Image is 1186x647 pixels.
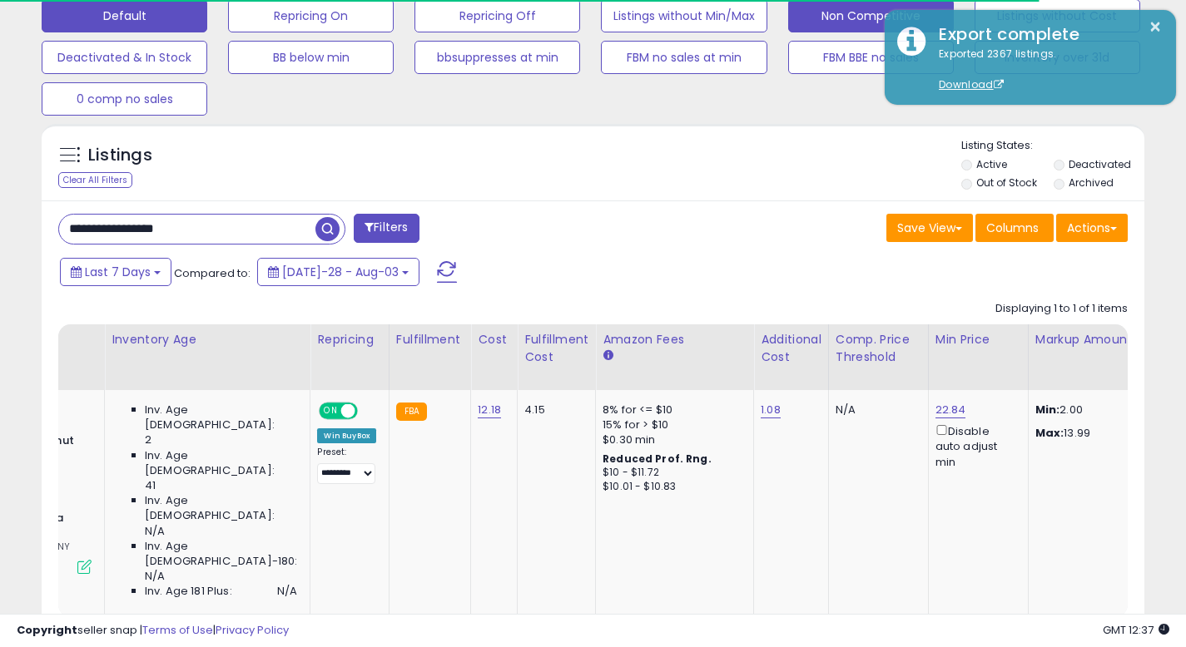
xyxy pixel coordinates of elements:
[145,448,297,478] span: Inv. Age [DEMOGRAPHIC_DATA]:
[396,331,464,348] div: Fulfillment
[926,22,1164,47] div: Export complete
[603,331,747,348] div: Amazon Fees
[975,214,1054,242] button: Columns
[396,403,427,421] small: FBA
[603,417,741,432] div: 15% for > $10
[986,220,1039,236] span: Columns
[145,493,297,523] span: Inv. Age [DEMOGRAPHIC_DATA]:
[317,447,376,484] div: Preset:
[17,623,289,639] div: seller snap | |
[321,404,342,418] span: ON
[112,331,303,348] div: Inventory Age
[836,331,921,366] div: Comp. Price Threshold
[961,138,1144,154] p: Listing States:
[1035,402,1060,417] strong: Min:
[216,622,289,638] a: Privacy Policy
[995,301,1128,317] div: Displaying 1 to 1 of 1 items
[1149,17,1162,37] button: ×
[603,480,741,494] div: $10.01 - $10.83
[42,82,207,116] button: 0 comp no sales
[228,41,394,74] button: BB below min
[603,466,741,480] div: $10 - $11.72
[601,41,767,74] button: FBM no sales at min
[88,144,152,167] h5: Listings
[935,402,966,418] a: 22.84
[935,331,1021,348] div: Min Price
[85,264,151,280] span: Last 7 Days
[145,524,165,539] span: N/A
[317,331,382,348] div: Repricing
[17,622,77,638] strong: Copyright
[1035,403,1174,417] p: 2.00
[1035,425,1064,441] strong: Max:
[603,432,741,447] div: $0.30 min
[42,41,207,74] button: Deactivated & In Stock
[282,264,399,280] span: [DATE]-28 - Aug-03
[478,402,501,418] a: 12.18
[60,258,171,286] button: Last 7 Days
[145,569,165,584] span: N/A
[788,41,954,74] button: FBM BBE no sales
[603,348,613,363] small: Amazon Fees.
[926,47,1164,93] div: Exported 2367 listings.
[145,584,232,599] span: Inv. Age 181 Plus:
[355,404,382,418] span: OFF
[1035,331,1179,348] div: Markup Amount
[603,452,712,466] b: Reduced Prof. Rng.
[354,214,419,243] button: Filters
[145,403,297,432] span: Inv. Age [DEMOGRAPHIC_DATA]:
[524,403,583,417] div: 4.15
[935,422,1015,470] div: Disable auto adjust min
[145,478,156,493] span: 41
[1069,157,1131,171] label: Deactivated
[1035,426,1174,441] p: 13.99
[1103,622,1169,638] span: 2025-08-11 12:37 GMT
[603,403,741,417] div: 8% for <= $10
[317,428,376,443] div: Win BuyBox
[524,331,588,366] div: Fulfillment Cost
[142,622,213,638] a: Terms of Use
[886,214,973,242] button: Save View
[277,584,297,599] span: N/A
[478,331,510,348] div: Cost
[1069,175,1114,190] label: Archived
[761,402,781,418] a: 1.08
[761,331,821,366] div: Additional Cost
[976,157,1007,171] label: Active
[257,258,419,286] button: [DATE]-28 - Aug-03
[414,41,580,74] button: bbsuppresses at min
[1056,214,1128,242] button: Actions
[939,77,1004,91] a: Download
[58,172,132,188] div: Clear All Filters
[145,432,151,447] span: 2
[174,265,251,281] span: Compared to:
[145,539,297,569] span: Inv. Age [DEMOGRAPHIC_DATA]-180:
[976,175,1037,190] label: Out of Stock
[836,403,916,417] div: N/A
